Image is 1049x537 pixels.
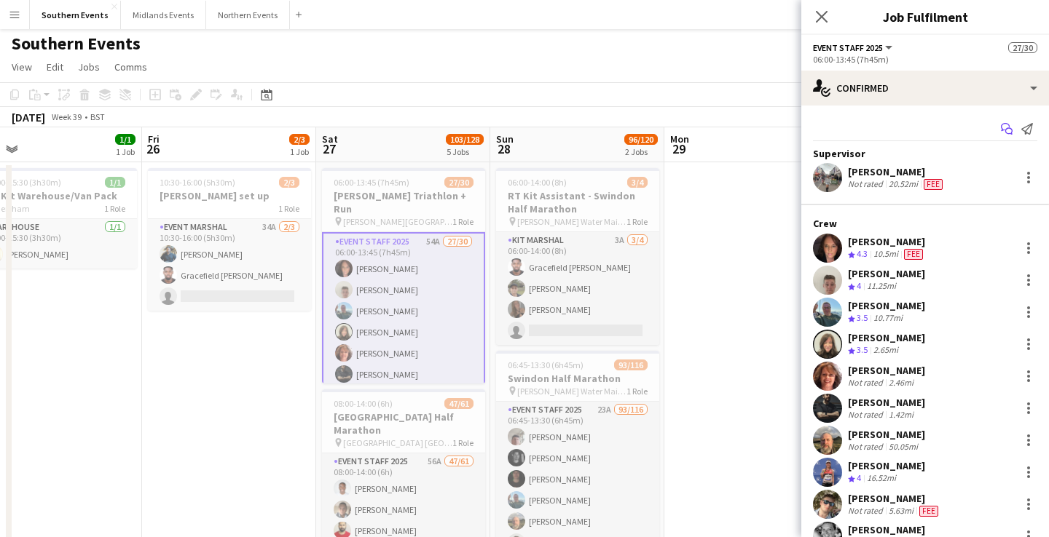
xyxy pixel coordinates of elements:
h3: [PERSON_NAME] set up [148,189,311,202]
app-card-role: Kit Marshal3A3/406:00-14:00 (8h)Gracefield [PERSON_NAME][PERSON_NAME][PERSON_NAME] [496,232,659,345]
span: 4 [857,472,861,483]
div: Crew has different fees then in role [901,248,926,260]
div: [PERSON_NAME] [848,364,925,377]
span: Fee [919,506,938,517]
span: Sat [322,132,338,146]
span: 4 [857,280,861,291]
div: 50.05mi [886,441,921,452]
span: [GEOGRAPHIC_DATA] [GEOGRAPHIC_DATA] [343,437,452,448]
a: Edit [41,57,69,76]
span: 2/3 [279,177,299,188]
span: [PERSON_NAME][GEOGRAPHIC_DATA], [GEOGRAPHIC_DATA], [GEOGRAPHIC_DATA] [343,216,452,227]
span: 93/116 [614,359,648,370]
div: [DATE] [12,110,45,124]
div: [PERSON_NAME] [848,459,925,472]
button: Northern Events [206,1,290,29]
div: Crew has different fees then in role [921,178,946,190]
div: 20.52mi [886,178,921,190]
div: [PERSON_NAME] [848,523,925,536]
div: Not rated [848,505,886,517]
span: 06:45-13:30 (6h45m) [508,359,584,370]
div: 06:00-13:45 (7h45m) [813,54,1037,65]
h3: Swindon Half Marathon [496,372,659,385]
span: 27/30 [444,177,474,188]
span: Event Staff 2025 [813,42,883,53]
app-job-card: 06:00-14:00 (8h)3/4RT Kit Assistant - Swindon Half Marathon [PERSON_NAME] Water Main Car Park1 Ro... [496,168,659,345]
div: Crew has different fees then in role [916,505,941,517]
span: Fee [904,249,923,260]
app-job-card: 10:30-16:00 (5h30m)2/3[PERSON_NAME] set up1 RoleEvent Marshal34A2/310:30-16:00 (5h30m)[PERSON_NAM... [148,168,311,311]
div: 5 Jobs [447,146,483,157]
span: 103/128 [446,134,484,145]
span: 1/1 [105,177,125,188]
span: 3.5 [857,312,868,323]
h1: Southern Events [12,33,141,55]
div: [PERSON_NAME] [848,267,925,280]
div: [PERSON_NAME] [848,165,946,178]
div: [PERSON_NAME] [848,428,925,441]
div: 11.25mi [864,280,899,293]
div: 2.46mi [886,377,916,388]
button: Midlands Events [121,1,206,29]
div: 10.77mi [871,312,905,325]
span: 08:00-14:00 (6h) [334,398,393,409]
span: 1 Role [626,386,648,397]
span: Mon [670,132,689,146]
button: Event Staff 2025 [813,42,895,53]
span: 96/120 [624,134,658,145]
span: 1 Role [452,437,474,448]
div: 2 Jobs [625,146,657,157]
span: 2/3 [289,134,310,145]
span: 1 Role [278,203,299,214]
span: 06:00-14:00 (8h) [508,177,567,188]
a: Jobs [72,57,106,76]
div: 2.65mi [871,344,901,357]
div: Crew [801,217,1049,230]
div: Not rated [848,178,886,190]
span: 27/30 [1008,42,1037,53]
div: Supervisor [801,147,1049,160]
span: 27 [320,140,338,157]
span: 26 [146,140,160,157]
app-card-role: Event Marshal34A2/310:30-16:00 (5h30m)[PERSON_NAME]Gracefield [PERSON_NAME] [148,219,311,311]
span: 29 [668,140,689,157]
span: 1/1 [115,134,135,145]
div: Not rated [848,409,886,420]
div: 1 Job [116,146,135,157]
span: 1 Role [104,203,125,214]
span: 1 Role [452,216,474,227]
span: [PERSON_NAME] Water Main Car Park [517,386,626,397]
span: Fee [924,179,943,190]
div: 1.42mi [886,409,916,420]
span: Edit [47,60,63,73]
app-job-card: 06:00-13:45 (7h45m)27/30[PERSON_NAME] Triathlon + Run [PERSON_NAME][GEOGRAPHIC_DATA], [GEOGRAPHIC... [322,168,485,383]
div: BST [90,111,105,122]
span: Week 39 [48,111,85,122]
a: View [6,57,38,76]
div: 1 Job [290,146,309,157]
span: 4.3 [857,248,868,259]
div: [PERSON_NAME] [848,235,926,248]
button: Southern Events [30,1,121,29]
div: 16.52mi [864,472,899,485]
a: Comms [109,57,153,76]
span: 47/61 [444,398,474,409]
span: 1 Role [626,216,648,227]
div: 5.63mi [886,505,916,517]
div: [PERSON_NAME] [848,396,925,409]
span: [PERSON_NAME] Water Main Car Park [517,216,626,227]
span: Sun [496,132,514,146]
div: [PERSON_NAME] [848,299,925,312]
span: 28 [494,140,514,157]
div: Confirmed [801,71,1049,106]
div: 10.5mi [871,248,901,260]
span: Fri [148,132,160,146]
span: 10:30-16:00 (5h30m) [160,177,235,188]
div: [PERSON_NAME] [848,331,925,344]
span: 3/4 [627,177,648,188]
h3: [GEOGRAPHIC_DATA] Half Marathon [322,410,485,437]
span: Comms [114,60,147,73]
